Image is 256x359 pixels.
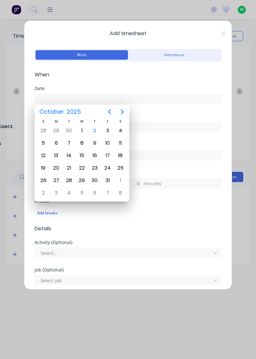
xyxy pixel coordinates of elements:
[38,188,48,198] div: Sunday, November 2, 2025
[52,176,61,185] div: Monday, October 27, 2025
[35,225,221,233] span: Details
[36,50,128,60] button: Work
[35,106,85,118] button: October2025
[101,119,114,124] div: F
[76,119,88,124] div: W
[116,151,125,160] div: Saturday, October 18, 2025
[37,119,50,124] div: S
[35,30,221,37] span: Add timesheet
[90,138,100,148] div: Thursday, October 9, 2025
[37,209,219,217] div: Add breaks
[116,176,125,185] div: Saturday, November 1, 2025
[103,163,112,173] div: Friday, October 24, 2025
[52,138,61,148] div: Monday, October 6, 2025
[65,106,82,118] span: 2025
[52,163,61,173] div: Monday, October 20, 2025
[38,176,48,185] div: Sunday, October 26, 2025
[38,138,48,148] div: Sunday, October 5, 2025
[63,119,76,124] div: T
[116,138,125,148] div: Saturday, October 11, 2025
[77,138,87,148] div: Wednesday, October 8, 2025
[35,199,221,203] div: Breaks
[88,119,101,124] div: T
[64,151,74,160] div: Tuesday, October 14, 2025
[35,240,221,245] div: Activity (Optional)
[77,126,87,135] div: Wednesday, October 1, 2025
[103,138,112,148] div: Friday, October 10, 2025
[116,163,125,173] div: Saturday, October 25, 2025
[77,163,87,173] div: Wednesday, October 22, 2025
[131,179,142,188] input: 0
[90,176,100,185] div: Thursday, October 30, 2025
[52,151,61,160] div: Monday, October 13, 2025
[90,188,100,198] div: Thursday, November 6, 2025
[64,176,74,185] div: Tuesday, October 28, 2025
[103,188,112,198] div: Friday, November 7, 2025
[64,188,74,198] div: Tuesday, November 4, 2025
[64,163,74,173] div: Tuesday, October 21, 2025
[90,151,100,160] div: Thursday, October 16, 2025
[90,126,100,135] div: Today, Thursday, October 2, 2025
[64,138,74,148] div: Tuesday, October 7, 2025
[116,126,125,135] div: Saturday, October 4, 2025
[64,126,74,135] div: Tuesday, September 30, 2025
[128,50,220,60] button: Attendance
[116,188,125,198] div: Saturday, November 8, 2025
[52,126,61,135] div: Monday, September 29, 2025
[103,176,112,185] div: Friday, October 31, 2025
[35,71,221,79] span: When
[38,163,48,173] div: Sunday, October 19, 2025
[77,151,87,160] div: Wednesday, October 15, 2025
[77,188,87,198] div: Wednesday, November 5, 2025
[35,268,221,272] div: Job (Optional)
[114,119,127,124] div: S
[50,119,62,124] div: M
[103,151,112,160] div: Friday, October 17, 2025
[35,86,221,91] div: Date
[103,105,116,118] button: Previous page
[77,176,87,185] div: Wednesday, October 29, 2025
[103,126,112,135] div: Friday, October 3, 2025
[38,106,65,118] span: October
[90,163,100,173] div: Thursday, October 23, 2025
[38,126,48,135] div: Sunday, September 28, 2025
[116,105,129,118] button: Next page
[52,188,61,198] div: Monday, November 3, 2025
[38,151,48,160] div: Sunday, October 12, 2025
[144,180,221,188] label: minutes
